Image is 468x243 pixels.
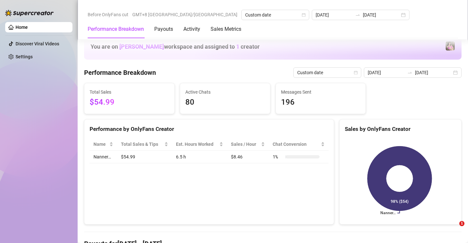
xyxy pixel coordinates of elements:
[407,70,412,75] span: to
[446,41,455,51] img: Nanner
[227,138,269,151] th: Sales / Hour
[16,41,59,46] a: Discover Viral Videos
[185,88,265,96] span: Active Chats
[90,96,169,109] span: $54.99
[316,11,353,18] input: Start date
[297,68,357,77] span: Custom date
[121,141,163,148] span: Total Sales & Tips
[236,43,239,50] span: 1
[176,141,218,148] div: Est. Hours Worked
[154,25,173,33] div: Payouts
[355,12,360,17] span: swap-right
[117,151,172,163] td: $54.99
[281,96,361,109] span: 196
[183,25,200,33] div: Activity
[355,12,360,17] span: to
[90,138,117,151] th: Name
[354,71,358,75] span: calendar
[90,151,117,163] td: Nanner…
[117,138,172,151] th: Total Sales & Tips
[16,54,33,59] a: Settings
[88,25,144,33] div: Performance Breakdown
[231,141,260,148] span: Sales / Hour
[132,10,237,19] span: GMT+8 [GEOGRAPHIC_DATA]/[GEOGRAPHIC_DATA]
[16,25,28,30] a: Home
[172,151,227,163] td: 6.5 h
[119,43,164,50] span: [PERSON_NAME]
[185,96,265,109] span: 80
[380,211,395,215] text: Nanner…
[91,43,260,50] h1: You are on workspace and assigned to creator
[90,88,169,96] span: Total Sales
[302,13,306,17] span: calendar
[90,125,329,133] div: Performance by OnlyFans Creator
[88,10,128,19] span: Before OnlyFans cut
[281,88,361,96] span: Messages Sent
[273,153,283,160] span: 1 %
[415,69,452,76] input: End date
[368,69,405,76] input: Start date
[84,68,156,77] h4: Performance Breakdown
[269,138,329,151] th: Chat Conversion
[227,151,269,163] td: $8.46
[93,141,108,148] span: Name
[363,11,400,18] input: End date
[211,25,241,33] div: Sales Metrics
[345,125,456,133] div: Sales by OnlyFans Creator
[245,10,305,20] span: Custom date
[446,221,462,237] iframe: Intercom live chat
[5,10,54,16] img: logo-BBDzfeDw.svg
[273,141,320,148] span: Chat Conversion
[407,70,412,75] span: swap-right
[459,221,464,226] span: 1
